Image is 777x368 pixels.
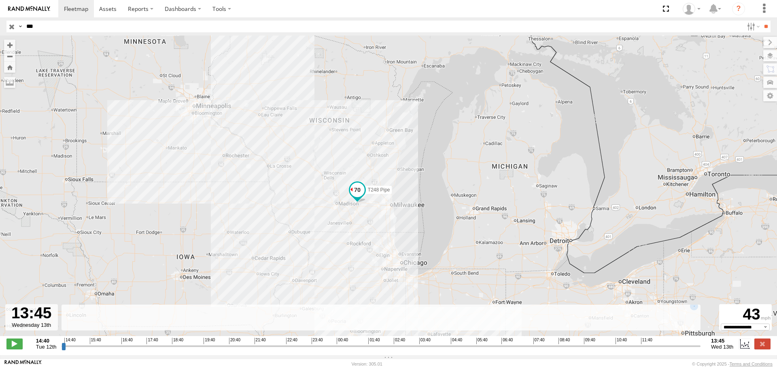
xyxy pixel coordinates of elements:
[8,6,50,12] img: rand-logo.svg
[146,338,158,344] span: 17:40
[711,338,733,344] strong: 13:45
[616,338,627,344] span: 10:40
[36,338,57,344] strong: 14:40
[641,338,652,344] span: 11:40
[394,338,405,344] span: 02:40
[6,339,23,349] label: Play/Stop
[352,362,382,366] div: Version: 305.01
[533,338,545,344] span: 07:40
[763,90,777,101] label: Map Settings
[558,338,570,344] span: 08:40
[4,40,15,50] button: Zoom in
[744,21,761,32] label: Search Filter Options
[4,50,15,62] button: Zoom out
[4,77,15,88] label: Measure
[90,338,101,344] span: 15:40
[17,21,23,32] label: Search Query
[451,338,462,344] span: 04:40
[680,3,703,15] div: AJ Klotz
[368,338,380,344] span: 01:40
[204,338,215,344] span: 19:40
[584,338,595,344] span: 09:40
[36,344,57,350] span: Tue 12th Aug 2025
[754,339,771,349] label: Close
[476,338,488,344] span: 05:40
[720,305,771,324] div: 43
[730,362,773,366] a: Terms and Conditions
[286,338,297,344] span: 22:40
[64,338,76,344] span: 14:40
[4,62,15,73] button: Zoom Home
[419,338,431,344] span: 03:40
[121,338,133,344] span: 16:40
[711,344,733,350] span: Wed 13th Aug 2025
[312,338,323,344] span: 23:40
[501,338,513,344] span: 06:40
[732,2,745,15] i: ?
[4,360,42,368] a: Visit our Website
[368,187,390,192] span: T248 Pipe
[255,338,266,344] span: 21:40
[172,338,183,344] span: 18:40
[692,362,773,366] div: © Copyright 2025 -
[337,338,348,344] span: 00:40
[229,338,240,344] span: 20:40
